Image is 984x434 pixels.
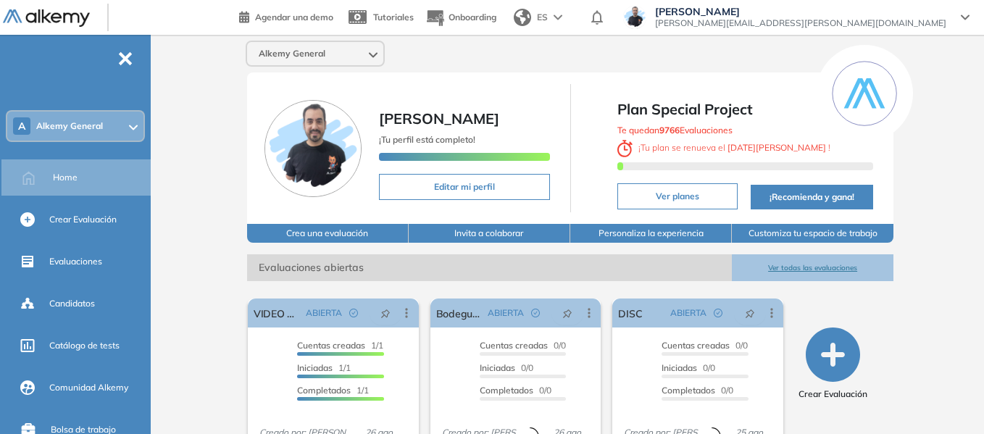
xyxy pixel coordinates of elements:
span: 0/0 [480,362,533,373]
span: Completados [662,385,715,396]
span: Iniciadas [480,362,515,373]
b: [DATE][PERSON_NAME] [725,142,828,153]
span: pushpin [745,307,755,319]
span: Iniciadas [662,362,697,373]
button: ¡Recomienda y gana! [751,185,874,209]
button: Onboarding [425,2,496,33]
span: 1/1 [297,362,351,373]
span: 0/0 [662,340,748,351]
img: clock-svg [617,140,633,157]
a: Agendar una demo [239,7,333,25]
span: Alkemy General [36,120,103,132]
span: check-circle [714,309,722,317]
span: Completados [297,385,351,396]
span: 0/0 [662,362,715,373]
span: ABIERTA [488,306,524,320]
span: Onboarding [449,12,496,22]
span: Crear Evaluación [799,388,867,401]
span: Crear Evaluación [49,213,117,226]
span: ABIERTA [670,306,706,320]
button: Invita a colaborar [409,224,570,243]
button: pushpin [551,301,583,325]
button: Crear Evaluación [799,327,867,401]
span: Agendar una demo [255,12,333,22]
button: Crea una evaluación [247,224,409,243]
button: Ver planes [617,183,738,209]
span: check-circle [531,309,540,317]
span: 0/0 [662,385,733,396]
span: Te quedan Evaluaciones [617,125,733,135]
span: Plan Special Project [617,99,874,120]
span: ¡Tu perfil está completo! [379,134,475,145]
span: A [18,120,25,132]
span: Comunidad Alkemy [49,381,128,394]
span: [PERSON_NAME] [655,6,946,17]
span: [PERSON_NAME] [379,109,499,128]
span: Evaluaciones abiertas [247,254,732,281]
button: Ver todas las evaluaciones [732,254,893,281]
a: Bodeguero [436,299,483,327]
button: pushpin [370,301,401,325]
span: ¡ Tu plan se renueva el ! [617,142,831,153]
span: Candidatos [49,297,95,310]
span: Cuentas creadas [480,340,548,351]
button: Customiza tu espacio de trabajo [732,224,893,243]
span: Iniciadas [297,362,333,373]
img: arrow [554,14,562,20]
a: VIDEO AI V1 [254,299,300,327]
img: Foto de perfil [264,100,362,197]
span: Alkemy General [259,48,325,59]
span: 1/1 [297,340,383,351]
span: pushpin [380,307,391,319]
span: check-circle [349,309,358,317]
span: 0/0 [480,385,551,396]
button: Personaliza la experiencia [570,224,732,243]
button: pushpin [734,301,766,325]
span: Cuentas creadas [297,340,365,351]
a: DISC [618,299,642,327]
img: world [514,9,531,26]
span: [PERSON_NAME][EMAIL_ADDRESS][PERSON_NAME][DOMAIN_NAME] [655,17,946,29]
img: Logo [3,9,90,28]
span: ABIERTA [306,306,342,320]
span: Catálogo de tests [49,339,120,352]
span: 1/1 [297,385,369,396]
span: Tutoriales [373,12,414,22]
span: Evaluaciones [49,255,102,268]
span: 0/0 [480,340,566,351]
span: pushpin [562,307,572,319]
span: Home [53,171,78,184]
span: ES [537,11,548,24]
span: Cuentas creadas [662,340,730,351]
button: Editar mi perfil [379,174,550,200]
span: Completados [480,385,533,396]
b: 9766 [659,125,680,135]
